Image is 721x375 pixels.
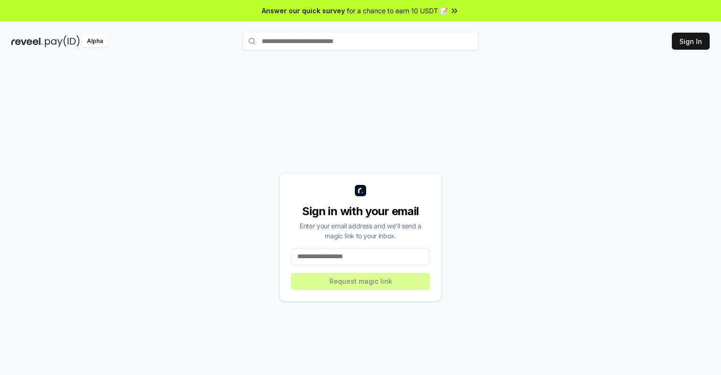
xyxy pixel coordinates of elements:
[672,33,710,50] button: Sign In
[291,221,430,241] div: Enter your email address and we’ll send a magic link to your inbox.
[347,6,448,16] span: for a chance to earn 10 USDT 📝
[45,35,80,47] img: pay_id
[291,204,430,219] div: Sign in with your email
[11,35,43,47] img: reveel_dark
[355,185,366,196] img: logo_small
[262,6,345,16] span: Answer our quick survey
[82,35,108,47] div: Alpha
